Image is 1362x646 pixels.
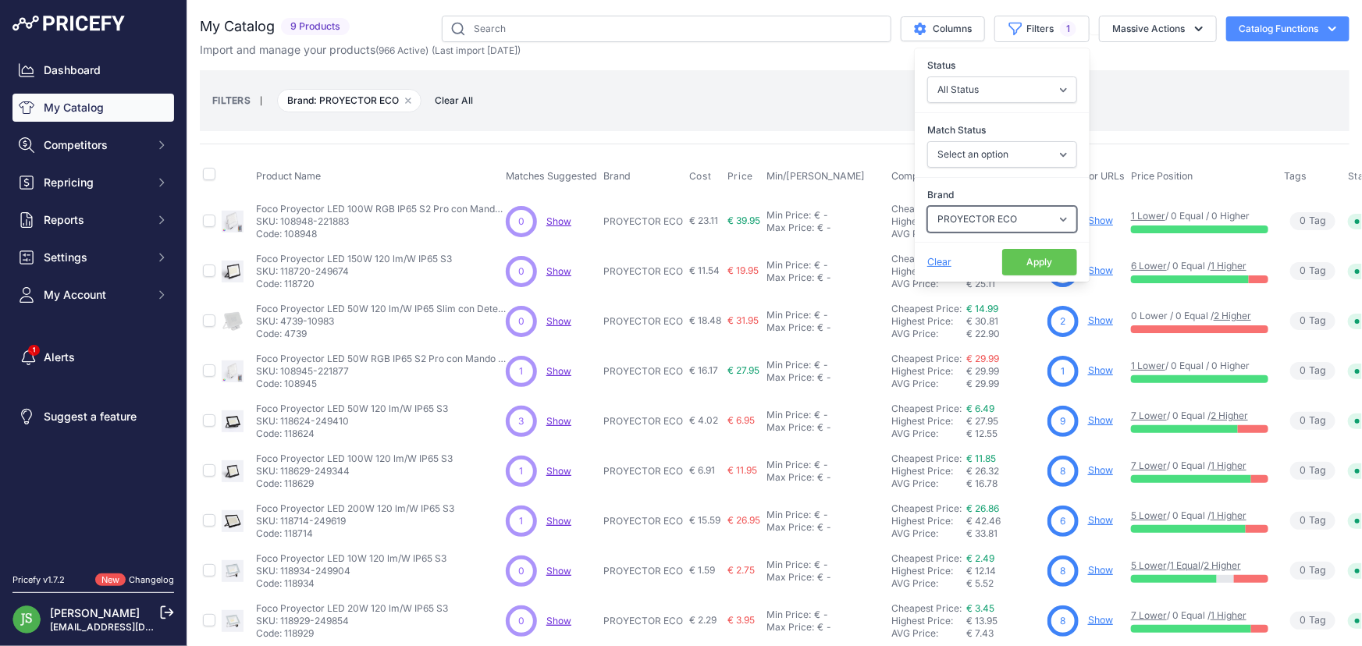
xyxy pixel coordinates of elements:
[823,621,831,634] div: -
[966,403,994,414] a: € 6.49
[1211,609,1246,621] a: 1 Higher
[603,365,683,378] p: PROYECTOR ECO
[966,477,1041,490] div: € 16.78
[1131,210,1165,222] a: 1 Lower
[1131,559,1167,571] a: 5 Lower
[766,371,814,384] div: Max Price:
[766,359,811,371] div: Min Price:
[1290,562,1335,580] span: Tag
[814,609,820,621] div: €
[891,315,966,328] div: Highest Price:
[256,215,506,228] p: SKU: 108948-221883
[546,565,571,577] span: Show
[766,321,814,334] div: Max Price:
[766,509,811,521] div: Min Price:
[1300,414,1306,428] span: 0
[891,278,966,290] div: AVG Price:
[1211,460,1246,471] a: 1 Higher
[1131,410,1167,421] a: 7 Lower
[891,602,962,614] a: Cheapest Price:
[966,428,1041,440] div: € 12.55
[12,56,174,84] a: Dashboard
[1290,512,1335,530] span: Tag
[256,415,448,428] p: SKU: 118624-249410
[256,428,448,440] p: Code: 118624
[256,315,506,328] p: SKU: 4739-10983
[1131,559,1268,572] p: / /
[256,477,453,490] p: Code: 118629
[891,453,962,464] a: Cheapest Price:
[1290,462,1335,480] span: Tag
[820,359,828,371] div: -
[603,170,631,182] span: Brand
[766,222,814,234] div: Max Price:
[814,309,820,321] div: €
[814,459,820,471] div: €
[603,265,683,278] p: PROYECTOR ECO
[891,577,966,590] div: AVG Price:
[1211,260,1246,272] a: 1 Higher
[817,571,823,584] div: €
[814,559,820,571] div: €
[256,515,454,527] p: SKU: 118714-249619
[1099,16,1217,42] button: Massive Actions
[817,471,823,484] div: €
[823,471,831,484] div: -
[817,222,823,234] div: €
[820,609,828,621] div: -
[44,212,146,228] span: Reports
[823,421,831,434] div: -
[891,228,966,240] div: AVG Price:
[256,615,448,627] p: SKU: 118929-249854
[518,215,525,229] span: 0
[1131,460,1268,472] p: / 0 Equal /
[689,170,711,183] span: Cost
[823,321,831,334] div: -
[1088,314,1113,326] a: Show
[1088,414,1113,426] a: Show
[727,464,757,476] span: € 11.95
[1131,260,1167,272] a: 6 Lower
[891,615,966,627] div: Highest Price:
[766,571,814,584] div: Max Price:
[546,365,571,377] a: Show
[603,565,683,577] p: PROYECTOR ECO
[256,353,506,365] p: Foco Proyector LED 50W RGB IP65 S2 Pro con Mando IR
[256,303,506,315] p: Foco Proyector LED 50W 120 lm/W IP65 Slim con Detector de Movimiento PIR
[891,378,966,390] div: AVG Price:
[891,365,966,378] div: Highest Price:
[823,371,831,384] div: -
[766,170,865,182] span: Min/[PERSON_NAME]
[546,415,571,427] a: Show
[1088,264,1113,276] a: Show
[12,343,174,371] a: Alerts
[817,272,823,284] div: €
[1088,514,1113,526] a: Show
[1204,559,1241,571] a: 2 Higher
[766,259,811,272] div: Min Price:
[891,303,962,314] a: Cheapest Price:
[256,552,446,565] p: Foco Proyector LED 10W 120 lm/W IP65 S3
[817,521,823,534] div: €
[1088,464,1113,476] a: Show
[927,58,1077,73] label: Status
[1300,463,1306,478] span: 0
[520,364,524,378] span: 1
[546,465,571,477] span: Show
[1088,364,1113,376] a: Show
[1131,410,1268,422] p: / 0 Equal /
[766,521,814,534] div: Max Price:
[817,421,823,434] div: €
[766,459,811,471] div: Min Price:
[256,602,448,615] p: Foco Proyector LED 20W 120 lm/W IP65 S3
[256,278,452,290] p: Code: 118720
[1211,410,1248,421] a: 2 Higher
[427,93,481,108] button: Clear All
[1088,614,1113,626] a: Show
[966,453,996,464] a: € 11.85
[44,287,146,303] span: My Account
[766,559,811,571] div: Min Price:
[546,515,571,527] a: Show
[256,203,506,215] p: Foco Proyector LED 100W RGB IP65 S2 Pro con Mando IR
[966,602,994,614] a: € 3.45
